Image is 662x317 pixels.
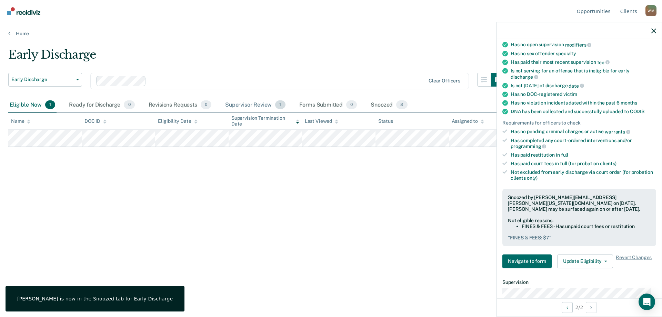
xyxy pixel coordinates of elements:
div: Clear officers [429,78,460,84]
span: specialty [556,50,576,56]
pre: " FINES & FEES: $7 " [508,235,651,241]
span: victim [563,91,577,97]
button: Next Opportunity [586,302,597,313]
div: Has completed any court-ordered interventions and/or [511,137,656,149]
div: Ready for Discharge [68,98,136,113]
div: Revisions Requests [147,98,213,113]
span: date [569,83,584,88]
span: full [561,152,568,158]
span: months [621,100,637,106]
div: Last Viewed [305,118,338,124]
div: Not eligible reasons: [508,218,651,224]
button: Navigate to form [502,254,552,268]
div: Supervisor Review [224,98,287,113]
span: warrants [605,129,630,134]
div: Assigned to [452,118,484,124]
span: 0 [346,100,357,109]
div: Snoozed [369,98,409,113]
div: W M [645,5,656,16]
span: only) [527,175,538,180]
span: 1 [45,100,55,109]
div: Has paid court fees in full (for probation [511,160,656,166]
div: DOC ID [84,118,107,124]
span: programming [511,143,546,149]
span: 0 [124,100,134,109]
a: Home [8,30,654,37]
span: 8 [396,100,407,109]
span: CODIS [630,109,644,114]
div: [PERSON_NAME] is now in the Snoozed tab for Early Discharge [17,296,173,302]
div: Has no violation incidents dated within the past 6 [511,100,656,106]
span: discharge [511,74,538,79]
div: Is not [DATE] of discharge [511,82,656,89]
div: 2 / 2 [497,298,662,316]
img: Recidiviz [7,7,40,15]
span: Early Discharge [11,77,73,82]
div: Supervision Termination Date [231,115,299,127]
div: Requirements for officers to check [502,120,656,126]
dt: Supervision [502,279,656,285]
span: modifiers [565,42,592,47]
div: Snoozed by [PERSON_NAME][EMAIL_ADDRESS][PERSON_NAME][US_STATE][DOMAIN_NAME] on [DATE]. [PERSON_NA... [508,195,651,212]
div: Not excluded from early discharge via court order (for probation clients [511,169,656,181]
div: Status [378,118,393,124]
div: Eligibility Date [158,118,198,124]
div: Forms Submitted [298,98,359,113]
div: DNA has been collected and successfully uploaded to [511,109,656,115]
div: Has no sex offender [511,50,656,56]
span: 1 [275,100,285,109]
a: Navigate to form link [502,254,554,268]
div: Name [11,118,30,124]
div: Has paid their most recent supervision [511,59,656,65]
button: Profile dropdown button [645,5,656,16]
span: 0 [201,100,211,109]
button: Previous Opportunity [562,302,573,313]
div: Early Discharge [8,48,505,67]
span: Revert Changes [616,254,652,268]
div: Has no open supervision [511,42,656,48]
span: clients) [600,160,616,166]
div: Is not serving for an offense that is ineligible for early [511,68,656,80]
div: Has no DOC-registered [511,91,656,97]
button: Update Eligibility [557,254,613,268]
div: Has paid restitution in [511,152,656,158]
div: Eligible Now [8,98,57,113]
li: FINES & FEES - Has unpaid court fees or restitution [522,224,651,229]
div: Open Intercom Messenger [639,294,655,310]
span: fee [597,59,610,65]
div: Has no pending criminal charges or active [511,129,656,135]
